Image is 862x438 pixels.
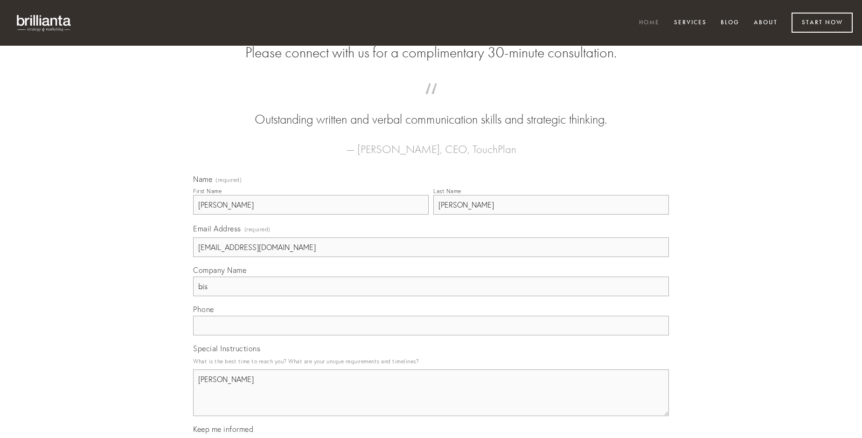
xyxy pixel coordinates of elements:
[193,174,212,184] span: Name
[193,44,669,62] h2: Please connect with us for a complimentary 30-minute consultation.
[9,9,79,36] img: brillianta - research, strategy, marketing
[215,177,242,183] span: (required)
[244,223,271,236] span: (required)
[208,92,654,111] span: “
[193,224,241,233] span: Email Address
[193,265,246,275] span: Company Name
[668,15,713,31] a: Services
[792,13,853,33] a: Start Now
[193,369,669,416] textarea: [PERSON_NAME]
[193,355,669,368] p: What is the best time to reach you? What are your unique requirements and timelines?
[715,15,745,31] a: Blog
[208,92,654,129] blockquote: Outstanding written and verbal communication skills and strategic thinking.
[193,424,253,434] span: Keep me informed
[208,129,654,159] figcaption: — [PERSON_NAME], CEO, TouchPlan
[633,15,666,31] a: Home
[193,188,222,195] div: First Name
[748,15,784,31] a: About
[193,344,260,353] span: Special Instructions
[193,305,214,314] span: Phone
[433,188,461,195] div: Last Name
